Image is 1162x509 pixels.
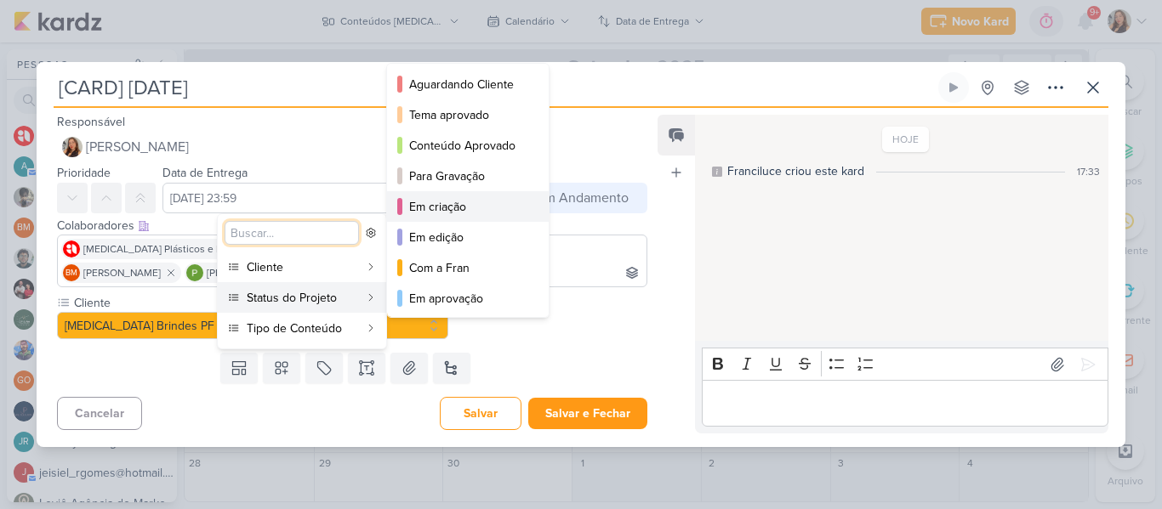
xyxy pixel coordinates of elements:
div: Para Gravação [409,167,528,185]
span: [MEDICAL_DATA] Plásticos e Brindes Personalizados [83,241,324,257]
img: Allegra Plásticos e Brindes Personalizados [63,240,80,257]
button: Em Andamento [511,183,647,213]
span: [PERSON_NAME] [86,137,189,157]
div: Em criação [409,198,528,216]
button: Salvar [440,397,521,430]
button: Em criação [387,191,549,222]
div: Conteúdo Aprovado [409,137,528,155]
img: Paloma Paixão Designer [186,264,203,281]
button: Para Gravação [387,161,549,191]
button: [MEDICAL_DATA] Brindes PF [57,312,249,339]
button: Conteúdo para ajustes [387,314,549,344]
div: Cliente [247,258,359,276]
div: Com a Fran [409,259,528,277]
div: Em aprovação [409,290,528,308]
span: [PERSON_NAME] Designer [207,265,328,280]
div: Editor editing area: main [702,380,1108,427]
button: [PERSON_NAME] [57,132,647,162]
input: Buscar... [225,221,359,245]
button: Cancelar [57,397,142,430]
div: Em edição [409,229,528,246]
span: [PERSON_NAME] [83,265,161,280]
div: Tema aprovado [409,106,528,124]
button: Status do Projeto [218,282,386,313]
div: Editor toolbar [702,348,1108,381]
div: Colaboradores [57,217,647,235]
button: Em aprovação [387,283,549,314]
label: Data de Entrega [162,166,248,180]
div: Tipo de Conteúdo [247,320,359,337]
input: Kard Sem Título [54,72,935,103]
button: Com a Fran [387,252,549,283]
input: Select a date [162,183,504,213]
button: Tema aprovado [387,99,549,130]
label: Responsável [57,115,125,129]
button: Salvar e Fechar [528,398,647,429]
div: Em Andamento [537,188,629,208]
div: Franciluce criou este kard [727,162,864,180]
div: 17:33 [1077,164,1100,179]
div: Status do Projeto [247,289,359,307]
div: Ligar relógio [947,81,960,94]
div: Beth Monteiro [63,264,80,281]
label: Cliente [72,294,249,312]
p: BM [66,269,77,278]
button: Tipo de Conteúdo [218,313,386,343]
button: Em edição [387,222,549,252]
img: Franciluce Carvalho [62,137,83,157]
button: Conteúdo Aprovado [387,130,549,161]
button: Cliente [218,252,386,282]
label: Prioridade [57,166,111,180]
